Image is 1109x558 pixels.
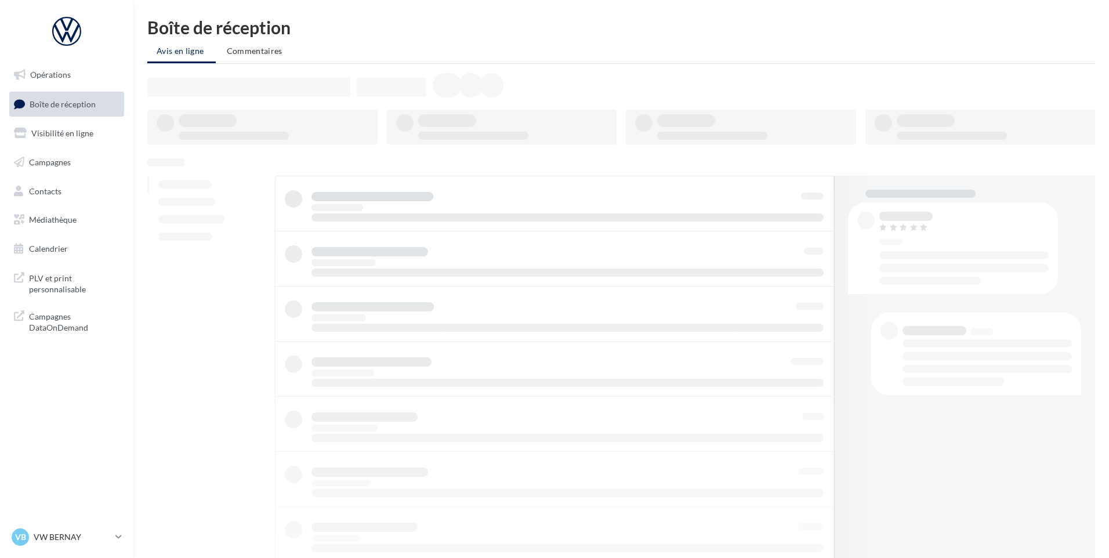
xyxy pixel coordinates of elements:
[29,309,119,334] span: Campagnes DataOnDemand
[7,150,126,175] a: Campagnes
[7,121,126,146] a: Visibilité en ligne
[30,70,71,79] span: Opérations
[15,531,26,543] span: VB
[34,531,111,543] p: VW BERNAY
[7,179,126,204] a: Contacts
[9,526,124,548] a: VB VW BERNAY
[30,99,96,108] span: Boîte de réception
[7,92,126,117] a: Boîte de réception
[227,46,282,56] span: Commentaires
[29,244,68,253] span: Calendrier
[7,208,126,232] a: Médiathèque
[7,237,126,261] a: Calendrier
[7,266,126,300] a: PLV et print personnalisable
[147,19,1095,36] div: Boîte de réception
[29,157,71,167] span: Campagnes
[31,128,93,138] span: Visibilité en ligne
[29,215,77,224] span: Médiathèque
[29,186,61,195] span: Contacts
[7,63,126,87] a: Opérations
[29,270,119,295] span: PLV et print personnalisable
[7,304,126,338] a: Campagnes DataOnDemand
